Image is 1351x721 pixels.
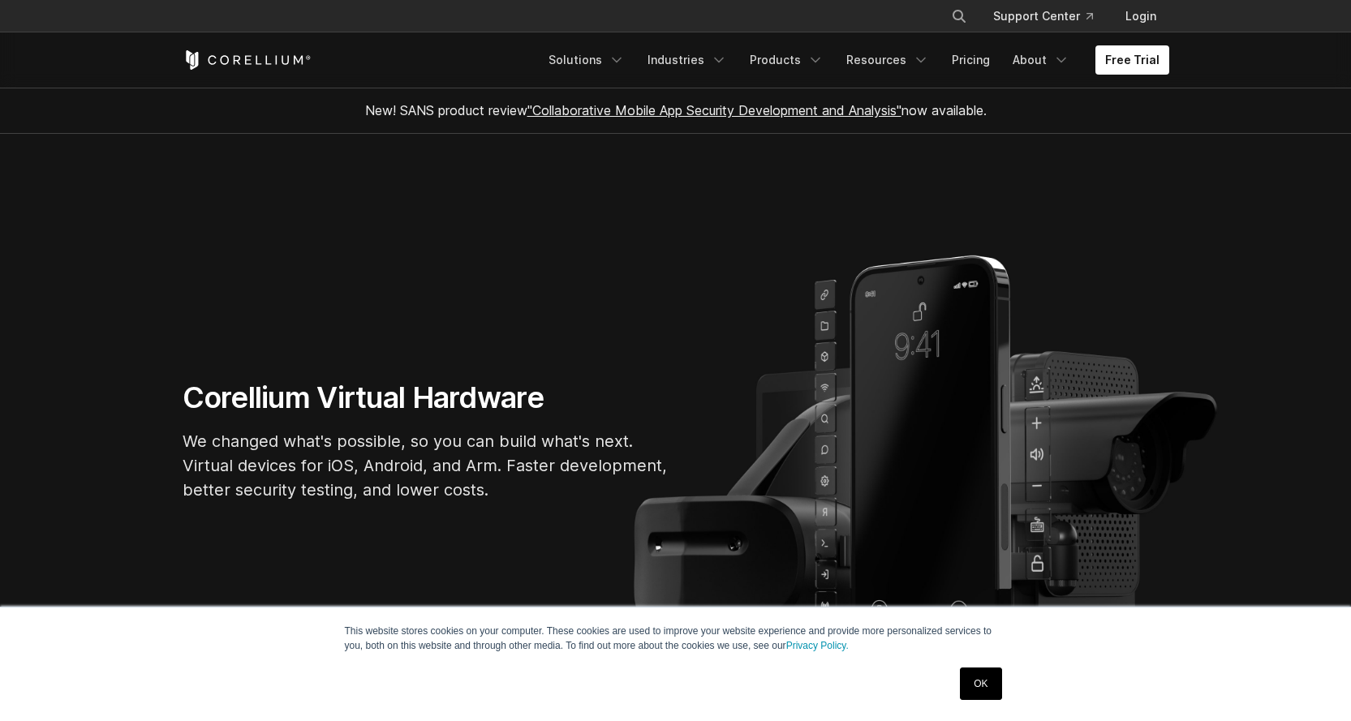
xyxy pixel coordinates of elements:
span: New! SANS product review now available. [365,102,987,118]
p: This website stores cookies on your computer. These cookies are used to improve your website expe... [345,624,1007,653]
div: Navigation Menu [539,45,1169,75]
p: We changed what's possible, so you can build what's next. Virtual devices for iOS, Android, and A... [183,429,669,502]
a: Corellium Home [183,50,312,70]
a: Products [740,45,833,75]
a: Resources [837,45,939,75]
a: Pricing [942,45,1000,75]
a: Privacy Policy. [786,640,849,651]
div: Navigation Menu [932,2,1169,31]
a: Login [1112,2,1169,31]
a: Free Trial [1095,45,1169,75]
h1: Corellium Virtual Hardware [183,380,669,416]
a: OK [960,667,1001,700]
a: Industries [638,45,737,75]
a: About [1003,45,1079,75]
a: Solutions [539,45,635,75]
a: "Collaborative Mobile App Security Development and Analysis" [527,102,901,118]
a: Support Center [980,2,1106,31]
button: Search [944,2,974,31]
